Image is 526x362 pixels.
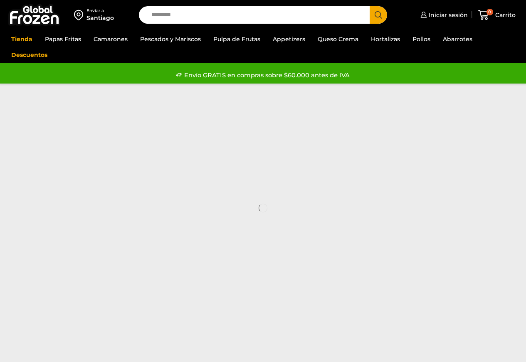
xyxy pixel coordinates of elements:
a: Tienda [7,31,37,47]
a: Iniciar sesión [418,7,468,23]
a: Descuentos [7,47,52,63]
a: Papas Fritas [41,31,85,47]
span: Iniciar sesión [427,11,468,19]
a: Pulpa de Frutas [209,31,264,47]
a: Abarrotes [439,31,477,47]
span: 0 [486,9,493,15]
span: Carrito [493,11,516,19]
div: Santiago [86,14,114,22]
a: Appetizers [269,31,309,47]
div: Enviar a [86,8,114,14]
a: Pollos [408,31,435,47]
img: address-field-icon.svg [74,8,86,22]
button: Search button [370,6,387,24]
a: Pescados y Mariscos [136,31,205,47]
a: Camarones [89,31,132,47]
a: Hortalizas [367,31,404,47]
a: 0 Carrito [476,5,518,25]
a: Queso Crema [314,31,363,47]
